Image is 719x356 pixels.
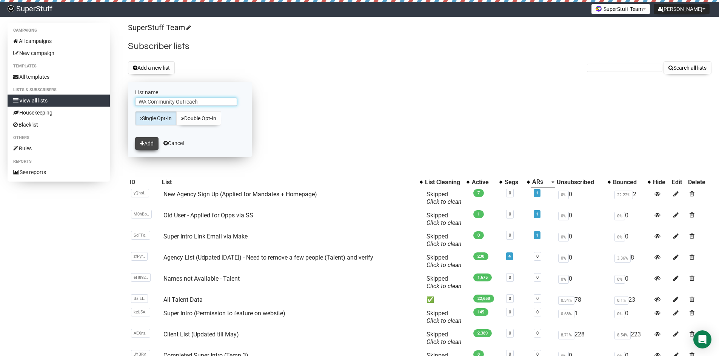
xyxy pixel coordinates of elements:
[611,251,651,272] td: 8
[536,233,538,238] a: 1
[8,157,110,166] li: Reports
[670,177,687,188] th: Edit: No sort applied, sorting is disabled
[611,188,651,209] td: 2
[558,212,569,220] span: 0%
[135,98,237,106] input: The name of your new list
[470,177,503,188] th: Active: No sort applied, activate to apply an ascending sort
[135,137,159,150] button: Add
[614,275,625,284] span: 0%
[651,177,670,188] th: Hide: No sort applied, sorting is disabled
[503,177,531,188] th: Segs: No sort applied, activate to apply an ascending sort
[536,296,539,301] a: 0
[555,251,612,272] td: 0
[8,95,110,107] a: View all lists
[131,294,148,303] span: BaIEI..
[591,4,650,14] button: SuperStuff Team
[473,329,492,337] span: 2,389
[558,310,574,318] span: 0.68%
[426,338,462,345] a: Click to clean
[558,254,569,263] span: 0%
[8,107,110,119] a: Housekeeping
[664,61,711,74] button: Search all lists
[509,212,511,217] a: 0
[611,230,651,251] td: 0
[536,275,539,280] a: 0
[509,275,511,280] a: 0
[536,212,538,217] a: 1
[505,179,523,186] div: Segs
[473,231,484,239] span: 0
[128,40,711,53] h2: Subscriber lists
[509,331,511,336] a: 0
[473,273,492,281] span: 1,675
[163,254,373,261] a: Agency List (Udpated [DATE]) - Need to remove a few people (Talent) and verify
[135,89,245,96] label: List name
[162,179,416,186] div: List
[426,317,462,324] a: Click to clean
[426,240,462,248] a: Click to clean
[8,86,110,95] li: Lists & subscribers
[426,283,462,290] a: Click to clean
[135,111,177,125] a: Single Opt-In
[473,308,488,316] span: 145
[557,179,604,186] div: Unsubscribed
[531,177,555,188] th: ARs: Descending sort applied, activate to remove the sort
[558,331,574,339] span: 8.71%
[8,5,14,12] img: 703728c54cf28541de94309996d5b0e3
[555,328,612,349] td: 228
[614,191,633,199] span: 22.22%
[163,275,240,282] a: Names not Available - Talent
[555,230,612,251] td: 0
[473,189,484,197] span: 7
[614,310,625,318] span: 0%
[654,4,710,14] button: [PERSON_NAME]
[688,179,710,186] div: Delete
[611,293,651,307] td: 23
[693,330,711,348] div: Open Intercom Messenger
[8,119,110,131] a: Blacklist
[509,233,511,238] a: 0
[653,179,669,186] div: Hide
[509,296,511,301] a: 0
[611,177,651,188] th: Bounced: No sort applied, activate to apply an ascending sort
[536,310,539,315] a: 0
[131,308,150,316] span: kzU5A..
[128,23,190,32] a: SuperStuff Team
[614,296,628,305] span: 0.1%
[555,272,612,293] td: 0
[163,331,239,338] a: Client List (Updated till May)
[8,35,110,47] a: All campaigns
[532,178,548,186] div: ARs
[473,210,484,218] span: 1
[8,62,110,71] li: Templates
[426,261,462,269] a: Click to clean
[426,198,462,205] a: Click to clean
[611,328,651,349] td: 223
[131,252,148,261] span: zfPyr..
[555,293,612,307] td: 78
[472,179,496,186] div: Active
[8,166,110,178] a: See reports
[611,209,651,230] td: 0
[611,307,651,328] td: 0
[613,179,644,186] div: Bounced
[509,310,511,315] a: 0
[8,133,110,142] li: Others
[558,191,569,199] span: 0%
[131,329,150,338] span: AEXnz..
[426,310,462,324] span: Skipped
[163,296,203,303] a: All Talent Data
[8,71,110,83] a: All templates
[558,275,569,284] span: 0%
[611,272,651,293] td: 0
[128,177,161,188] th: ID: No sort applied, sorting is disabled
[614,254,631,263] span: 3.36%
[558,296,574,305] span: 0.34%
[176,111,221,125] a: Double Opt-In
[8,142,110,154] a: Rules
[131,273,151,282] span: eH892..
[426,219,462,226] a: Click to clean
[508,254,511,259] a: 4
[558,233,569,241] span: 0%
[423,293,470,307] td: ✅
